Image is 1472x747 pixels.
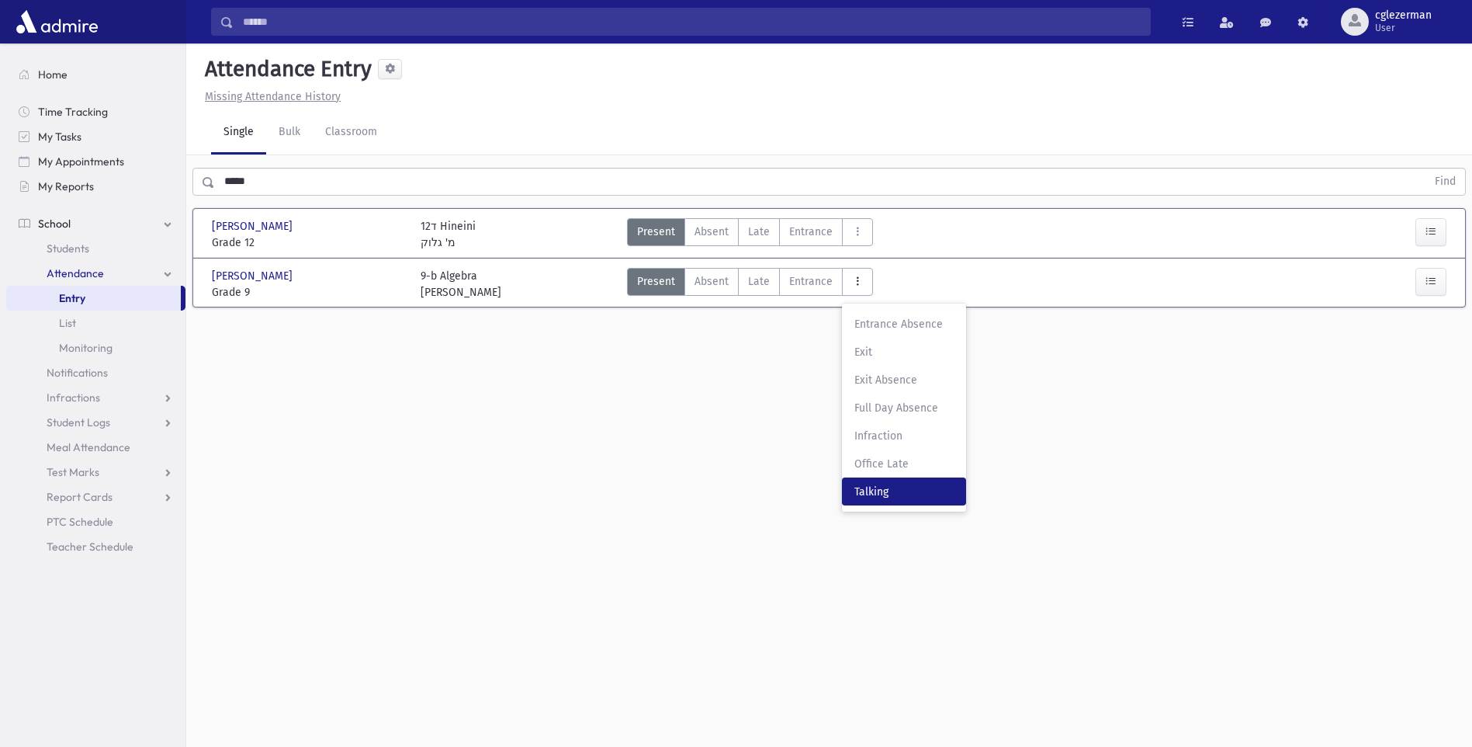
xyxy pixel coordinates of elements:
[6,99,185,124] a: Time Tracking
[12,6,102,37] img: AdmirePro
[38,155,124,169] span: My Appointments
[748,224,770,240] span: Late
[854,316,954,332] span: Entrance Absence
[212,284,405,301] span: Grade 9
[627,268,873,301] div: AttTypes
[694,273,729,290] span: Absent
[6,286,181,311] a: Entry
[6,460,185,485] a: Test Marks
[854,428,954,444] span: Infraction
[212,235,405,251] span: Grade 12
[1425,169,1465,195] button: Find
[47,440,130,454] span: Meal Attendance
[38,179,94,193] span: My Reports
[212,218,296,235] span: [PERSON_NAME]
[6,335,185,360] a: Monitoring
[6,534,185,559] a: Teacher Schedule
[789,224,833,240] span: Entrance
[47,241,89,255] span: Students
[47,366,108,380] span: Notifications
[6,435,185,460] a: Meal Attendance
[694,224,729,240] span: Absent
[38,105,108,119] span: Time Tracking
[38,130,81,144] span: My Tasks
[6,311,185,335] a: List
[313,111,390,155] a: Classroom
[266,111,313,155] a: Bulk
[854,456,954,472] span: Office Late
[212,268,296,284] span: [PERSON_NAME]
[6,124,185,149] a: My Tasks
[199,90,341,103] a: Missing Attendance History
[854,372,954,388] span: Exit Absence
[1375,9,1432,22] span: cglezerman
[6,360,185,385] a: Notifications
[854,344,954,360] span: Exit
[854,400,954,416] span: Full Day Absence
[38,217,71,231] span: School
[59,341,113,355] span: Monitoring
[6,211,185,236] a: School
[47,391,100,405] span: Infractions
[637,273,675,290] span: Present
[6,174,185,199] a: My Reports
[47,266,104,280] span: Attendance
[6,509,185,534] a: PTC Schedule
[6,261,185,286] a: Attendance
[421,218,476,251] div: 12ד Hineini מ' גלוק
[205,90,341,103] u: Missing Attendance History
[47,490,113,504] span: Report Cards
[59,291,85,305] span: Entry
[421,268,501,301] div: 9-b Algebra [PERSON_NAME]
[199,56,372,82] h5: Attendance Entry
[748,273,770,290] span: Late
[854,484,954,500] span: Talking
[47,540,133,554] span: Teacher Schedule
[211,111,266,155] a: Single
[47,415,110,429] span: Student Logs
[1375,22,1432,34] span: User
[637,224,675,240] span: Present
[38,68,68,82] span: Home
[47,515,113,529] span: PTC Schedule
[6,149,185,174] a: My Appointments
[6,236,185,261] a: Students
[59,316,76,330] span: List
[6,62,185,87] a: Home
[789,273,833,290] span: Entrance
[6,485,185,509] a: Report Cards
[234,8,1150,36] input: Search
[47,465,99,479] span: Test Marks
[6,410,185,435] a: Student Logs
[6,385,185,410] a: Infractions
[627,218,873,251] div: AttTypes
